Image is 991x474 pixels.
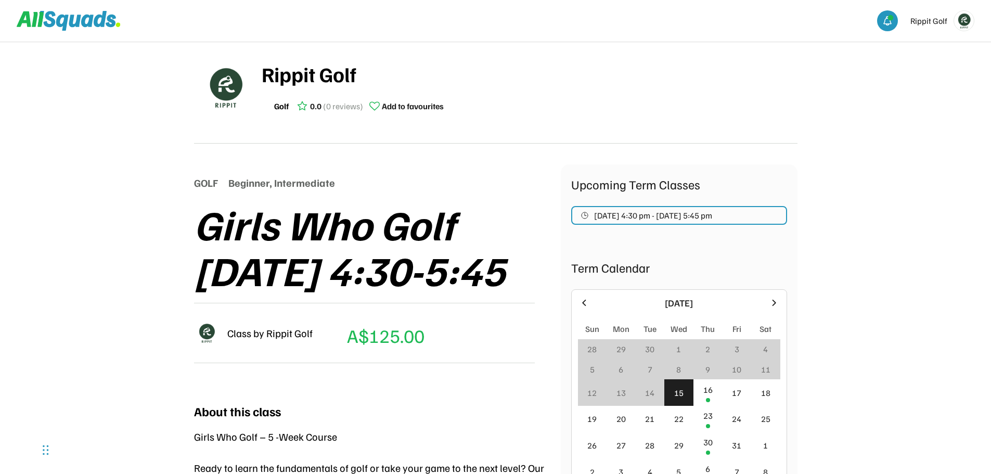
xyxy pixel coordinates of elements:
div: 25 [761,413,770,425]
div: Tue [643,323,657,335]
div: Rippit Golf [910,15,947,27]
div: 31 [732,439,741,452]
div: 0.0 [310,100,321,112]
div: 19 [587,413,597,425]
div: Mon [613,323,629,335]
div: A$125.00 [347,322,424,350]
div: 8 [676,363,681,376]
div: 7 [648,363,652,376]
div: 1 [676,343,681,355]
div: 15 [674,387,684,399]
div: 30 [645,343,654,355]
div: Class by Rippit Golf [227,325,313,341]
img: Rippitlogov2_green.png [199,61,251,113]
img: Rippitlogov2_green.png [194,321,219,345]
div: GOLF [194,175,218,190]
span: [DATE] 4:30 pm - [DATE] 5:45 pm [594,211,712,220]
div: 14 [645,387,654,399]
div: 12 [587,387,597,399]
div: 9 [705,363,710,376]
div: Term Calendar [571,258,787,277]
div: Add to favourites [382,100,444,112]
div: 23 [703,409,713,422]
div: Upcoming Term Classes [571,175,787,194]
div: Golf [274,100,289,112]
div: 20 [616,413,626,425]
div: Rippit Golf [262,58,797,89]
div: [DATE] [596,296,763,310]
div: 21 [645,413,654,425]
div: 10 [732,363,741,376]
div: 26 [587,439,597,452]
div: Beginner, Intermediate [228,175,335,190]
div: 17 [732,387,741,399]
div: 3 [735,343,739,355]
div: 11 [761,363,770,376]
div: 27 [616,439,626,452]
div: 1 [763,439,768,452]
div: 24 [732,413,741,425]
div: (0 reviews) [323,100,363,112]
div: 4 [763,343,768,355]
div: 13 [616,387,626,399]
div: About this class [194,402,281,420]
div: Sat [760,323,771,335]
div: 2 [705,343,710,355]
div: 6 [619,363,623,376]
div: 30 [703,436,713,449]
div: 28 [645,439,654,452]
div: 18 [761,387,770,399]
div: 29 [674,439,684,452]
img: bell-03%20%281%29.svg [882,16,893,26]
div: Fri [732,323,741,335]
div: 28 [587,343,597,355]
div: Thu [701,323,715,335]
div: 22 [674,413,684,425]
div: 29 [616,343,626,355]
div: Wed [671,323,687,335]
div: Girls Who Golf [DATE] 4:30-5:45 [194,201,561,292]
div: 16 [703,383,713,396]
img: Rippitlogov2_green.png [954,11,974,31]
button: [DATE] 4:30 pm - [DATE] 5:45 pm [571,206,787,225]
div: 5 [590,363,595,376]
div: Sun [585,323,599,335]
